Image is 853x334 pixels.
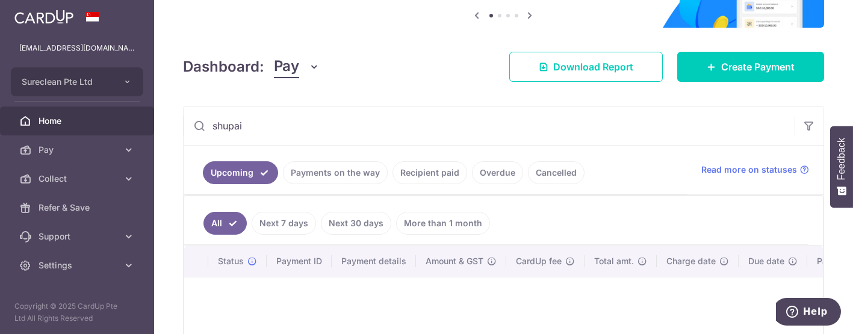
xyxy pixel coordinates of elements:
[11,67,143,96] button: Sureclean Pte Ltd
[39,202,118,214] span: Refer & Save
[701,164,809,176] a: Read more on statuses
[39,173,118,185] span: Collect
[184,107,795,145] input: Search by recipient name, payment id or reference
[472,161,523,184] a: Overdue
[528,161,585,184] a: Cancelled
[509,52,663,82] a: Download Report
[183,56,264,78] h4: Dashboard:
[39,259,118,271] span: Settings
[748,255,784,267] span: Due date
[203,212,247,235] a: All
[701,164,797,176] span: Read more on statuses
[252,212,316,235] a: Next 7 days
[666,255,716,267] span: Charge date
[267,246,332,277] th: Payment ID
[274,55,320,78] button: Pay
[283,161,388,184] a: Payments on the way
[553,60,633,74] span: Download Report
[332,246,416,277] th: Payment details
[721,60,795,74] span: Create Payment
[14,10,73,24] img: CardUp
[19,42,135,54] p: [EMAIL_ADDRESS][DOMAIN_NAME]
[274,55,299,78] span: Pay
[396,212,490,235] a: More than 1 month
[426,255,483,267] span: Amount & GST
[39,115,118,127] span: Home
[321,212,391,235] a: Next 30 days
[594,255,634,267] span: Total amt.
[22,76,111,88] span: Sureclean Pte Ltd
[218,255,244,267] span: Status
[39,144,118,156] span: Pay
[677,52,824,82] a: Create Payment
[39,230,118,243] span: Support
[203,161,278,184] a: Upcoming
[776,298,841,328] iframe: Opens a widget where you can find more information
[836,138,847,180] span: Feedback
[392,161,467,184] a: Recipient paid
[516,255,562,267] span: CardUp fee
[830,126,853,208] button: Feedback - Show survey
